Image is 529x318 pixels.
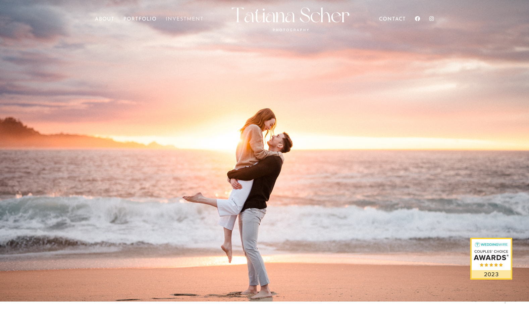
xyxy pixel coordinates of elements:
[95,17,114,36] a: About
[379,17,406,36] a: Contact
[166,17,204,36] a: Investment
[229,6,352,33] img: Monterey, Carmel, and Big Sur Photographer
[470,238,512,280] img: Tatiana Scher Photography
[123,17,157,36] a: Portfolio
